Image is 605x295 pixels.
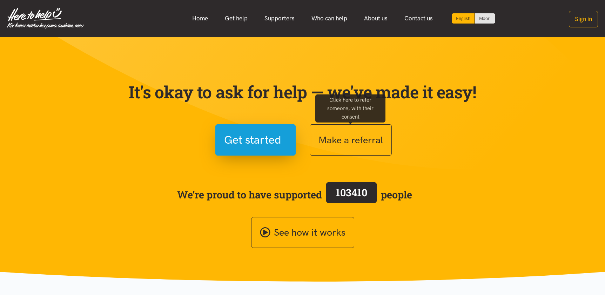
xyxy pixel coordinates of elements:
[177,181,412,208] span: We’re proud to have supported people
[303,11,356,26] a: Who can help
[256,11,303,26] a: Supporters
[224,131,281,149] span: Get started
[475,13,495,24] a: Switch to Te Reo Māori
[336,186,367,199] span: 103410
[251,217,354,248] a: See how it works
[310,124,392,156] button: Make a referral
[452,13,475,24] div: Current language
[216,11,256,26] a: Get help
[7,8,84,29] img: Home
[184,11,216,26] a: Home
[452,13,495,24] div: Language toggle
[315,94,385,122] div: Click here to refer someone, with their consent
[569,11,598,27] button: Sign in
[396,11,441,26] a: Contact us
[215,124,296,156] button: Get started
[356,11,396,26] a: About us
[322,181,381,208] a: 103410
[127,82,478,102] p: It's okay to ask for help — we've made it easy!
